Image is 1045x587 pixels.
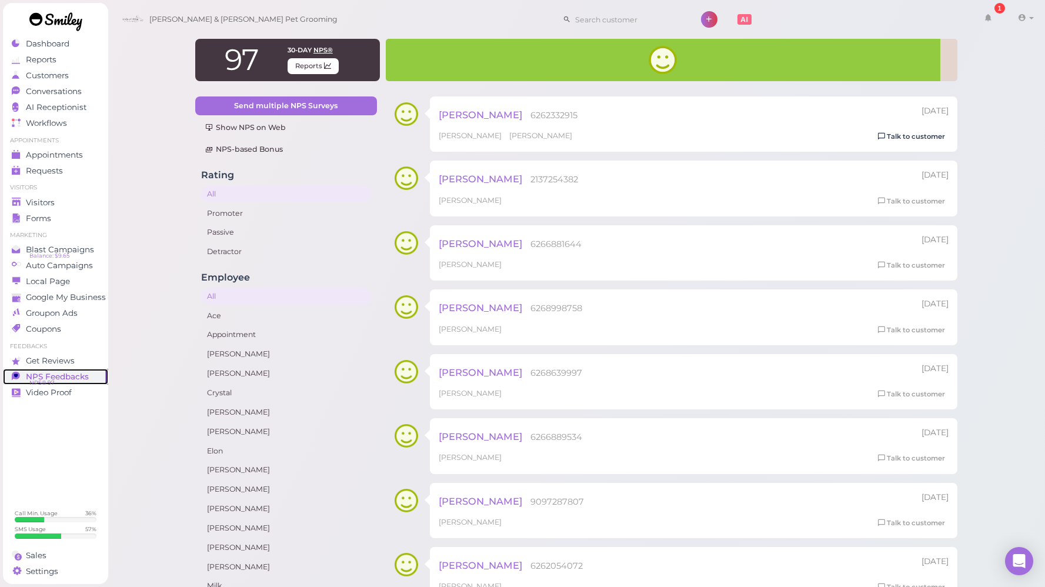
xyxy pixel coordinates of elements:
[3,305,108,321] a: Groupon Ads
[439,495,522,507] span: [PERSON_NAME]
[3,84,108,99] a: Conversations
[994,3,1005,14] div: 1
[3,385,108,401] a: Video Proof
[530,368,582,378] span: 6268639997
[195,140,377,159] a: NPS-based Bonus
[3,321,108,337] a: Coupons
[201,244,371,260] a: Detractor
[26,245,94,255] span: Blast Campaigns
[201,346,371,362] a: [PERSON_NAME]
[149,3,338,36] span: [PERSON_NAME] & [PERSON_NAME] Pet Grooming
[3,353,108,369] a: Get Reviews
[201,326,371,343] a: Appointment
[26,39,69,49] span: Dashboard
[439,366,522,378] span: [PERSON_NAME]
[201,404,371,421] a: [PERSON_NAME]
[201,443,371,459] a: Elon
[3,231,108,239] li: Marketing
[201,288,371,305] a: All
[201,272,371,283] h4: Employee
[201,481,371,498] a: [PERSON_NAME]
[26,55,56,65] span: Reports
[26,150,83,160] span: Appointments
[439,389,502,398] span: [PERSON_NAME]
[3,163,108,179] a: Requests
[439,260,502,269] span: [PERSON_NAME]
[201,539,371,556] a: [PERSON_NAME]
[85,525,96,533] div: 57 %
[922,556,949,568] div: 09/13 01:23pm
[439,109,522,121] span: [PERSON_NAME]
[530,496,584,507] span: 9097287807
[922,363,949,375] div: 09/13 04:43pm
[26,214,51,224] span: Forms
[26,198,55,208] span: Visitors
[26,324,61,334] span: Coupons
[26,276,70,286] span: Local Page
[201,365,371,382] a: [PERSON_NAME]
[922,169,949,181] div: 09/16 03:58pm
[439,238,522,249] span: [PERSON_NAME]
[922,427,949,439] div: 09/13 04:42pm
[3,147,108,163] a: Appointments
[439,196,502,205] span: [PERSON_NAME]
[26,388,72,398] span: Video Proof
[29,251,69,261] span: Balance: $9.65
[571,10,685,29] input: Search customer
[530,432,582,442] span: 6266889534
[201,205,371,222] a: Promoter
[3,136,108,145] li: Appointments
[3,68,108,84] a: Customers
[530,174,578,185] span: 2137254382
[922,234,949,246] div: 09/16 11:24am
[201,462,371,478] a: [PERSON_NAME]
[3,115,108,131] a: Workflows
[922,105,949,117] div: 09/16 04:01pm
[439,302,522,313] span: [PERSON_NAME]
[530,303,582,313] span: 6268998758
[201,559,371,575] a: [PERSON_NAME]
[26,261,93,271] span: Auto Campaigns
[225,42,258,78] span: 97
[85,509,96,517] div: 36 %
[530,561,583,571] span: 6262054072
[509,131,572,140] span: [PERSON_NAME]
[313,46,333,54] span: NPS®
[201,501,371,517] a: [PERSON_NAME]
[3,99,108,115] a: AI Receptionist
[874,324,949,336] a: Talk to customer
[3,289,108,305] a: Google My Business
[439,431,522,442] span: [PERSON_NAME]
[26,102,86,112] span: AI Receptionist
[201,224,371,241] a: Passive
[205,122,367,133] div: Show NPS on Web
[922,298,949,310] div: 09/15 02:38pm
[26,372,89,382] span: NPS Feedbacks
[874,259,949,272] a: Talk to customer
[26,86,82,96] span: Conversations
[26,118,67,128] span: Workflows
[26,551,46,561] span: Sales
[874,452,949,465] a: Talk to customer
[439,518,502,526] span: [PERSON_NAME]
[201,186,371,202] a: All
[3,258,108,274] a: Auto Campaigns
[29,378,55,388] span: NPS® 97
[26,292,106,302] span: Google My Business
[195,96,377,115] a: Send multiple NPS Surveys
[3,548,108,563] a: Sales
[3,563,108,579] a: Settings
[201,308,371,324] a: Ace
[288,46,312,54] span: 30-day
[201,423,371,440] a: [PERSON_NAME]
[439,325,502,333] span: [PERSON_NAME]
[874,195,949,208] a: Talk to customer
[874,131,949,143] a: Talk to customer
[3,195,108,211] a: Visitors
[3,274,108,289] a: Local Page
[439,453,502,462] span: [PERSON_NAME]
[26,71,69,81] span: Customers
[26,308,78,318] span: Groupon Ads
[26,166,63,176] span: Requests
[439,173,522,185] span: [PERSON_NAME]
